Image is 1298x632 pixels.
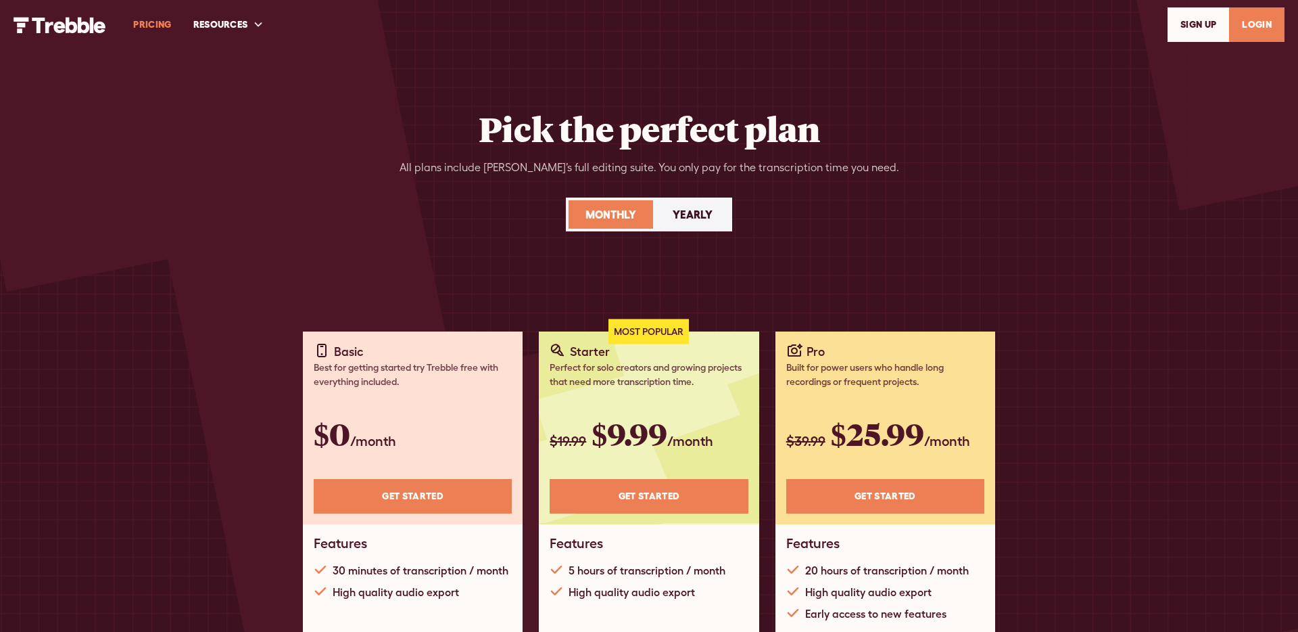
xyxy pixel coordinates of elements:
a: Monthly [569,200,653,229]
h2: Pick the perfect plan [479,108,820,149]
div: RESOURCES [183,1,275,48]
a: home [14,16,106,32]
div: Basic [334,342,364,361]
div: Perfect for solo creators and growing projects that need more transcription time. [550,361,748,389]
h1: Features [786,535,840,551]
span: $25.99 [831,413,924,454]
span: $39.99 [786,433,825,449]
div: 5 hours of transcription / month [569,562,725,579]
a: Feature Requests [188,101,298,126]
a: SIGn UP [1168,7,1229,42]
span: /month [667,433,713,449]
div: 20 hours of transcription / month [805,562,969,579]
div: Built for power users who handle long recordings or frequent projects. [786,361,984,389]
a: Get STARTED [786,479,984,514]
a: Get STARTED [314,479,512,514]
a: Help Center [188,76,298,101]
a: LOGIN [1229,7,1284,42]
div: High quality audio export [569,584,695,600]
h1: Features [314,535,367,551]
div: Best for getting started try Trebble free with everything included. [314,361,512,389]
span: $0 [314,413,350,454]
div: Monthly [585,206,636,223]
div: 30 minutes of transcription / month [333,562,508,579]
h1: Features [550,535,603,551]
div: Most Popular [608,319,689,344]
div: All plans include [PERSON_NAME]’s full editing suite. You only pay for the transcription time you... [400,160,899,176]
nav: RESOURCES [183,70,304,156]
div: High quality audio export [805,584,932,600]
a: Blog [188,126,298,151]
a: Get STARTED [550,479,748,514]
div: RESOURCES [193,18,248,32]
div: Early access to new features [805,606,946,622]
div: Pro [807,342,825,361]
a: Yearly [656,200,729,229]
a: PRICING [122,1,182,48]
div: High quality audio export [333,584,459,600]
span: /month [924,433,970,449]
span: $9.99 [592,413,667,454]
span: /month [350,433,396,449]
img: Trebble Logo - AI Podcast Editor [14,17,106,33]
span: $19.99 [550,433,586,449]
div: Yearly [673,206,713,223]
